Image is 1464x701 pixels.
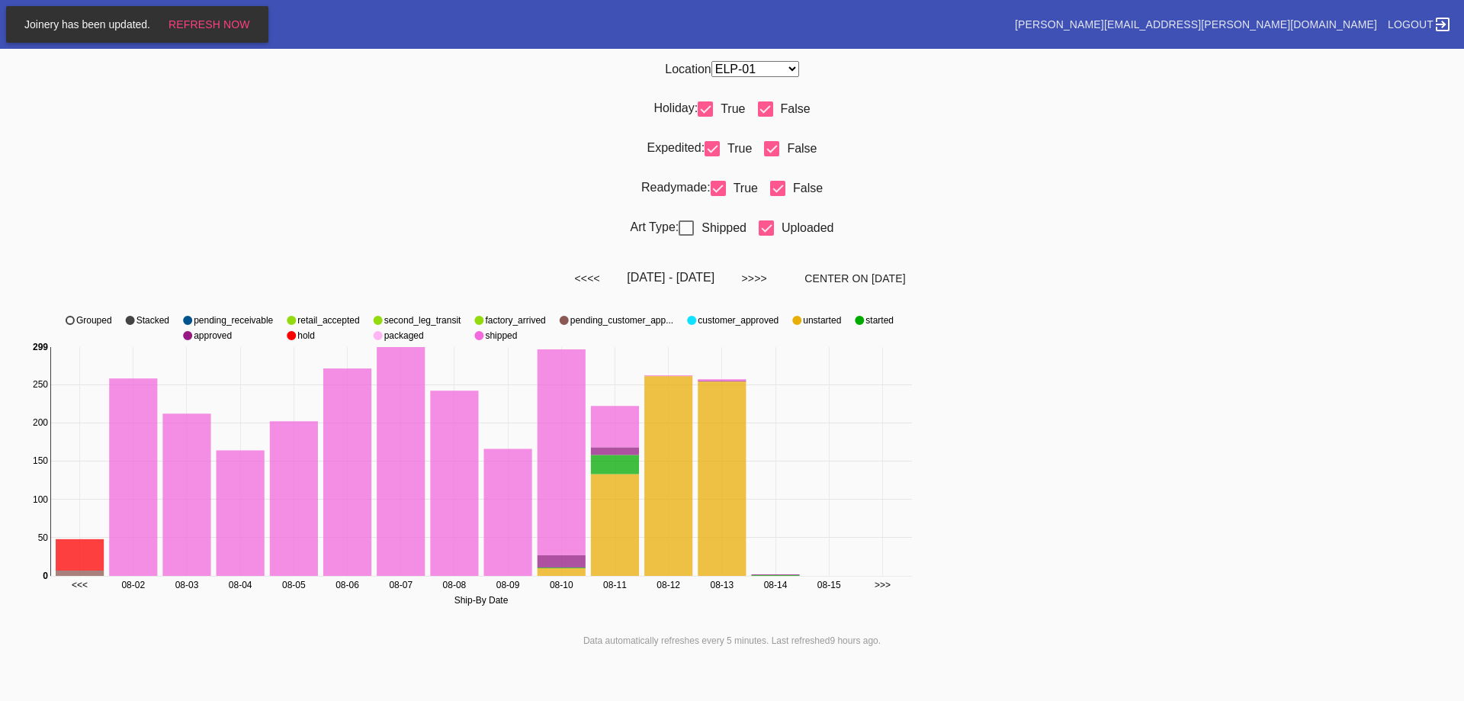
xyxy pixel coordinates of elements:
[169,18,250,31] span: Refresh Now
[782,221,834,234] span: Uploaded
[570,315,673,326] text: pending_customer_app...
[764,141,817,156] md-checkbox: False
[6,629,1458,652] p: Data automatically refreshes every 5 minutes. Last refreshed .
[297,315,359,326] text: retail_accepted
[36,9,744,40] div: PulseExpand
[6,175,1458,214] div: Readymade:
[1388,18,1433,31] span: Logout
[194,330,232,341] text: approved
[665,61,799,77] div: Location
[787,142,817,155] span: False
[758,101,811,117] md-checkbox: False
[6,254,1458,303] div: [DATE] - [DATE]
[711,181,758,196] md-checkbox: True
[384,330,424,341] text: packaged
[770,181,823,196] md-checkbox: False
[6,95,1458,135] div: Holiday:
[701,221,746,234] span: Shipped
[575,272,600,285] span: <<<<
[698,101,745,117] md-checkbox: True
[698,315,779,326] text: customer_approved
[76,315,112,326] text: Grouped
[485,315,545,326] text: factory_arrived
[781,102,811,115] span: False
[742,272,767,285] span: >>>>
[164,11,255,38] button: Refresh Now
[554,265,621,292] button: <<<<
[759,220,834,236] md-checkbox: Uploaded
[803,315,841,326] text: unstarted
[384,315,461,326] text: second_leg_transit
[865,315,894,326] text: started
[297,330,315,341] text: hold
[20,18,155,31] span: Joinery has been updated.
[793,182,823,195] span: False
[830,635,878,646] span: 9 hours ago
[485,330,517,341] text: shipped
[679,220,746,236] md-checkbox: Shipped
[734,182,758,195] span: True
[1015,18,1377,31] a: [PERSON_NAME][EMAIL_ADDRESS][PERSON_NAME][DOMAIN_NAME]
[800,265,910,292] button: Center on [DATE]
[721,265,788,292] button: >>>>
[1383,11,1452,38] a: Logout
[136,315,169,326] text: Stacked
[6,135,1458,175] div: Expedited:
[804,272,906,285] span: Center on [DATE]
[194,315,273,326] text: pending_receivable
[6,214,1458,254] div: Art Type:
[721,102,745,115] span: True
[727,142,752,155] span: True
[705,141,752,156] md-checkbox: True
